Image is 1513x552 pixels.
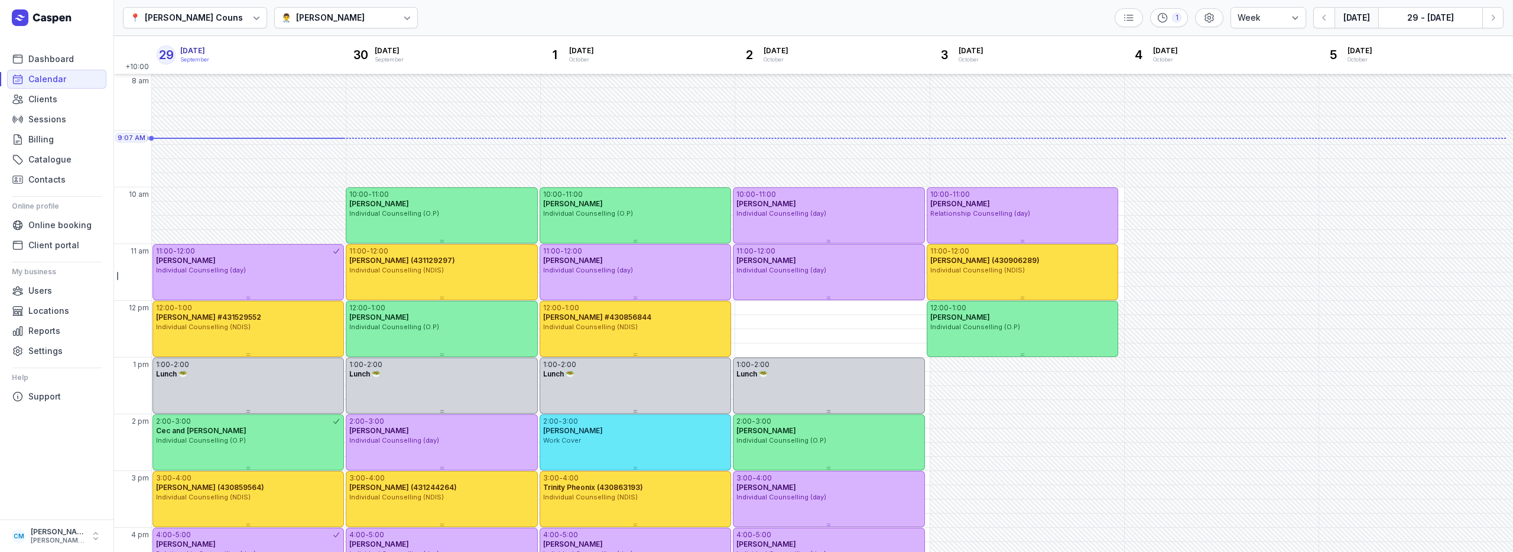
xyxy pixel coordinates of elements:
[949,303,952,313] div: -
[736,256,796,265] span: [PERSON_NAME]
[366,246,370,256] div: -
[562,417,578,426] div: 3:00
[952,303,966,313] div: 1:00
[156,369,187,378] span: Lunch 🥗
[349,313,409,322] span: [PERSON_NAME]
[131,530,149,540] span: 4 pm
[1153,46,1178,56] span: [DATE]
[28,344,63,358] span: Settings
[930,303,949,313] div: 12:00
[28,112,66,126] span: Sessions
[559,417,562,426] div: -
[543,256,603,265] span: [PERSON_NAME]
[156,246,173,256] div: 11:00
[156,483,264,492] span: [PERSON_NAME] (430859564)
[736,369,768,378] span: Lunch 🥗
[736,483,796,492] span: [PERSON_NAME]
[736,209,826,217] span: Individual Counselling (day)
[28,284,52,298] span: Users
[1348,56,1372,64] div: October
[736,530,752,540] div: 4:00
[131,246,149,256] span: 11 am
[174,360,189,369] div: 2:00
[125,62,151,74] span: +10:00
[736,266,826,274] span: Individual Counselling (day)
[759,190,776,199] div: 11:00
[31,527,85,537] div: [PERSON_NAME]
[28,389,61,404] span: Support
[736,436,826,444] span: Individual Counselling (O.P)
[569,46,594,56] span: [DATE]
[543,266,633,274] span: Individual Counselling (day)
[156,473,172,483] div: 3:00
[349,530,365,540] div: 4:00
[349,256,455,265] span: [PERSON_NAME] (431129297)
[543,313,651,322] span: [PERSON_NAME] #430856844
[368,417,384,426] div: 3:00
[1378,7,1482,28] button: 29 - [DATE]
[172,530,176,540] div: -
[349,209,439,217] span: Individual Counselling (O.P)
[12,368,102,387] div: Help
[560,246,564,256] div: -
[371,303,385,313] div: 1:00
[156,417,171,426] div: 2:00
[953,190,970,199] div: 11:00
[543,209,633,217] span: Individual Counselling (O.P)
[756,530,771,540] div: 5:00
[930,323,1020,331] span: Individual Counselling (O.P)
[543,199,603,208] span: [PERSON_NAME]
[156,256,216,265] span: [PERSON_NAME]
[349,417,365,426] div: 2:00
[12,197,102,216] div: Online profile
[543,426,603,435] span: [PERSON_NAME]
[28,218,92,232] span: Online booking
[736,540,796,548] span: [PERSON_NAME]
[564,246,582,256] div: 12:00
[754,360,770,369] div: 2:00
[349,266,444,274] span: Individual Counselling (NDIS)
[369,530,384,540] div: 5:00
[543,190,562,199] div: 10:00
[764,46,788,56] span: [DATE]
[170,360,174,369] div: -
[543,483,643,492] span: Trinity Pheonix (430863193)
[559,530,563,540] div: -
[177,246,195,256] div: 12:00
[1172,13,1181,22] div: 1
[757,246,775,256] div: 12:00
[349,190,368,199] div: 10:00
[740,46,759,64] div: 2
[178,303,192,313] div: 1:00
[543,369,574,378] span: Lunch 🥗
[175,417,191,426] div: 3:00
[543,473,559,483] div: 3:00
[365,473,369,483] div: -
[174,303,178,313] div: -
[129,190,149,199] span: 10 am
[563,473,579,483] div: 4:00
[543,303,561,313] div: 12:00
[176,530,191,540] div: 5:00
[756,473,772,483] div: 4:00
[131,473,149,483] span: 3 pm
[569,56,594,64] div: October
[349,303,368,313] div: 12:00
[930,313,990,322] span: [PERSON_NAME]
[156,323,251,331] span: Individual Counselling (NDIS)
[557,360,561,369] div: -
[28,324,60,338] span: Reports
[28,132,54,147] span: Billing
[156,303,174,313] div: 12:00
[543,246,560,256] div: 11:00
[172,473,176,483] div: -
[349,426,409,435] span: [PERSON_NAME]
[349,360,363,369] div: 1:00
[31,537,85,545] div: [PERSON_NAME][EMAIL_ADDRESS][DOMAIN_NAME][PERSON_NAME]
[156,313,261,322] span: [PERSON_NAME] #431529552
[156,493,251,501] span: Individual Counselling (NDIS)
[561,360,576,369] div: 2:00
[368,190,372,199] div: -
[349,483,457,492] span: [PERSON_NAME] (431244264)
[736,493,826,501] span: Individual Counselling (day)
